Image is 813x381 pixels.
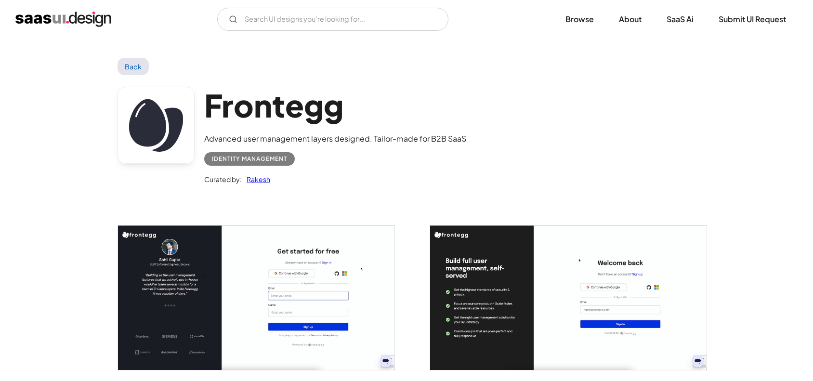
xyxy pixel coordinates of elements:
[15,12,111,27] a: home
[118,225,394,370] a: open lightbox
[242,173,270,185] a: Rakesh
[607,9,653,30] a: About
[204,173,242,185] div: Curated by:
[118,225,394,370] img: 642d0ec9ab70ee78e6fbdead_Frontegg%20-%20Sign%20up.png
[212,153,287,165] div: Identity Management
[707,9,798,30] a: Submit UI Request
[554,9,605,30] a: Browse
[430,225,707,370] img: 642d0ec9f7b97b7bd500ecc2_Frontegg%20-%20Login.png
[430,225,707,370] a: open lightbox
[655,9,705,30] a: SaaS Ai
[204,87,466,124] h1: Frontegg
[217,8,448,31] input: Search UI designs you're looking for...
[118,58,149,75] a: Back
[204,133,466,145] div: Advanced user management layers designed. Tailor-made for B2B SaaS
[217,8,448,31] form: Email Form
